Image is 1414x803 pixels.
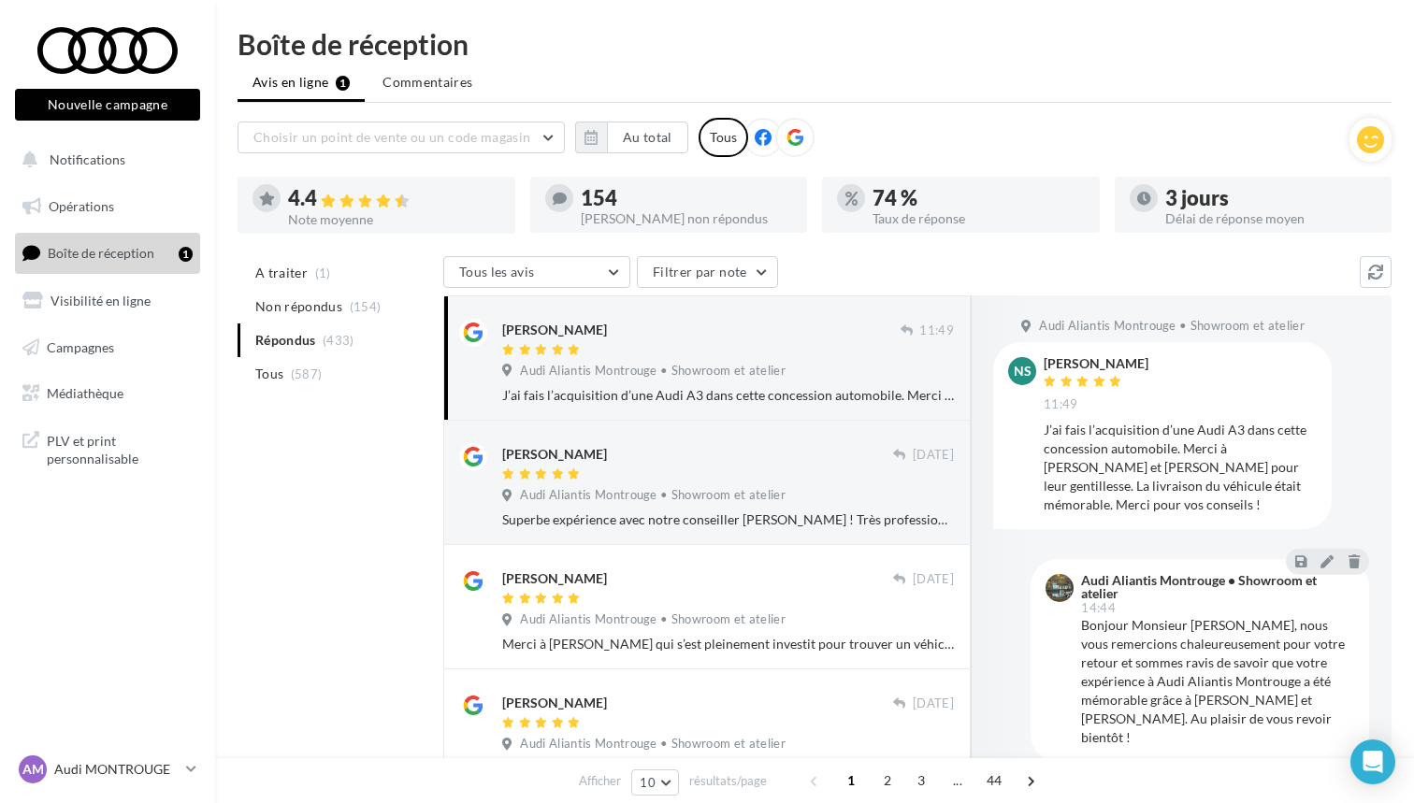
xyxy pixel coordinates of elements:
[11,374,204,413] a: Médiathèque
[50,293,151,308] span: Visibilité en ligne
[255,365,283,383] span: Tous
[581,188,793,208] div: 154
[873,188,1085,208] div: 74 %
[315,265,331,280] span: (1)
[238,30,1392,58] div: Boîte de réception
[502,635,954,653] div: Merci à [PERSON_NAME] qui s’est pleinement investit pour trouver un véhicule correspondant à mes ...
[253,129,530,145] span: Choisir un point de vente ou un code magasin
[502,510,954,529] div: Superbe expérience avec notre conseiller [PERSON_NAME] ! Très professionnel, il a été à l’écoute ...
[443,256,630,288] button: Tous les avis
[22,760,44,779] span: AM
[50,151,125,167] span: Notifications
[575,122,688,153] button: Au total
[288,213,500,226] div: Note moyenne
[1350,739,1395,784] div: Open Intercom Messenger
[350,299,382,314] span: (154)
[255,297,342,316] span: Non répondus
[637,256,778,288] button: Filtrer par note
[502,569,607,588] div: [PERSON_NAME]
[1081,574,1350,600] div: Audi Aliantis Montrouge • Showroom et atelier
[11,328,204,367] a: Campagnes
[15,752,200,787] a: AM Audi MONTROUGE
[520,363,786,380] span: Audi Aliantis Montrouge • Showroom et atelier
[47,338,114,354] span: Campagnes
[913,695,954,712] span: [DATE]
[640,775,656,790] span: 10
[520,487,786,504] span: Audi Aliantis Montrouge • Showroom et atelier
[1014,362,1032,380] span: NS
[502,386,954,405] div: J’ai fais l’acquisition d’une Audi A3 dans cette concession automobile. Merci à [PERSON_NAME] et ...
[11,140,196,179] button: Notifications
[47,428,193,468] span: PLV et print personnalisable
[255,264,308,282] span: A traiter
[11,421,204,476] a: PLV et print personnalisable
[873,766,902,796] span: 2
[11,187,204,226] a: Opérations
[1044,421,1317,514] div: J’ai fais l’acquisition d’une Audi A3 dans cette concession automobile. Merci à [PERSON_NAME] et ...
[631,769,679,796] button: 10
[291,366,323,381] span: (587)
[238,122,565,153] button: Choisir un point de vente ou un code magasin
[459,264,535,280] span: Tous les avis
[1081,616,1354,747] div: Bonjour Monsieur [PERSON_NAME], nous vous remercions chaleureusement pour votre retour et sommes ...
[47,385,123,401] span: Médiathèque
[689,772,767,790] span: résultats/page
[607,122,688,153] button: Au total
[502,445,607,464] div: [PERSON_NAME]
[1039,318,1305,335] span: Audi Aliantis Montrouge • Showroom et atelier
[836,766,866,796] span: 1
[11,281,204,321] a: Visibilité en ligne
[179,247,193,262] div: 1
[1165,212,1378,225] div: Délai de réponse moyen
[382,73,472,92] span: Commentaires
[906,766,936,796] span: 3
[520,736,786,753] span: Audi Aliantis Montrouge • Showroom et atelier
[1081,602,1116,614] span: 14:44
[579,772,621,790] span: Afficher
[581,212,793,225] div: [PERSON_NAME] non répondus
[502,694,607,712] div: [PERSON_NAME]
[15,89,200,121] button: Nouvelle campagne
[11,233,204,273] a: Boîte de réception1
[943,766,973,796] span: ...
[919,323,954,339] span: 11:49
[1165,188,1378,208] div: 3 jours
[699,118,748,157] div: Tous
[54,760,179,779] p: Audi MONTROUGE
[913,447,954,464] span: [DATE]
[502,321,607,339] div: [PERSON_NAME]
[913,571,954,588] span: [DATE]
[288,188,500,209] div: 4.4
[1044,357,1148,370] div: [PERSON_NAME]
[520,611,786,628] span: Audi Aliantis Montrouge • Showroom et atelier
[1044,396,1078,413] span: 11:49
[979,766,1010,796] span: 44
[873,212,1085,225] div: Taux de réponse
[48,245,154,261] span: Boîte de réception
[49,198,114,214] span: Opérations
